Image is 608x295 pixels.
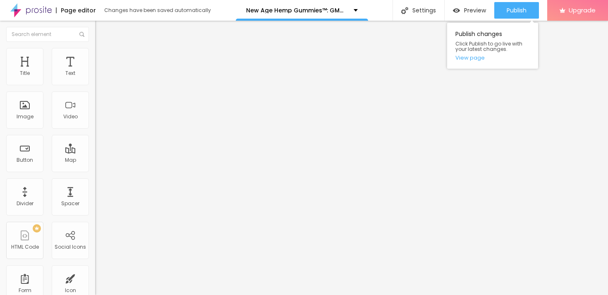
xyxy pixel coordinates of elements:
[17,157,33,163] div: Button
[455,55,530,60] a: View page
[79,32,84,37] img: Icone
[507,7,527,14] span: Publish
[494,2,539,19] button: Publish
[6,27,89,42] input: Search element
[569,7,596,14] span: Upgrade
[246,7,347,13] p: New Age Hemp Gummies™: GMO-Free, Lab-Tested, and 100% Natural
[455,41,530,52] span: Click Publish to go live with your latest changes.
[17,114,34,120] div: Image
[65,288,76,293] div: Icon
[104,8,211,13] div: Changes have been saved automatically
[95,21,608,295] iframe: Editor
[19,288,31,293] div: Form
[55,244,86,250] div: Social Icons
[65,70,75,76] div: Text
[453,7,460,14] img: view-1.svg
[17,201,34,206] div: Divider
[11,244,39,250] div: HTML Code
[20,70,30,76] div: Title
[63,114,78,120] div: Video
[401,7,408,14] img: Icone
[445,2,494,19] button: Preview
[65,157,76,163] div: Map
[61,201,79,206] div: Spacer
[447,23,538,69] div: Publish changes
[56,7,96,13] div: Page editor
[464,7,486,14] span: Preview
